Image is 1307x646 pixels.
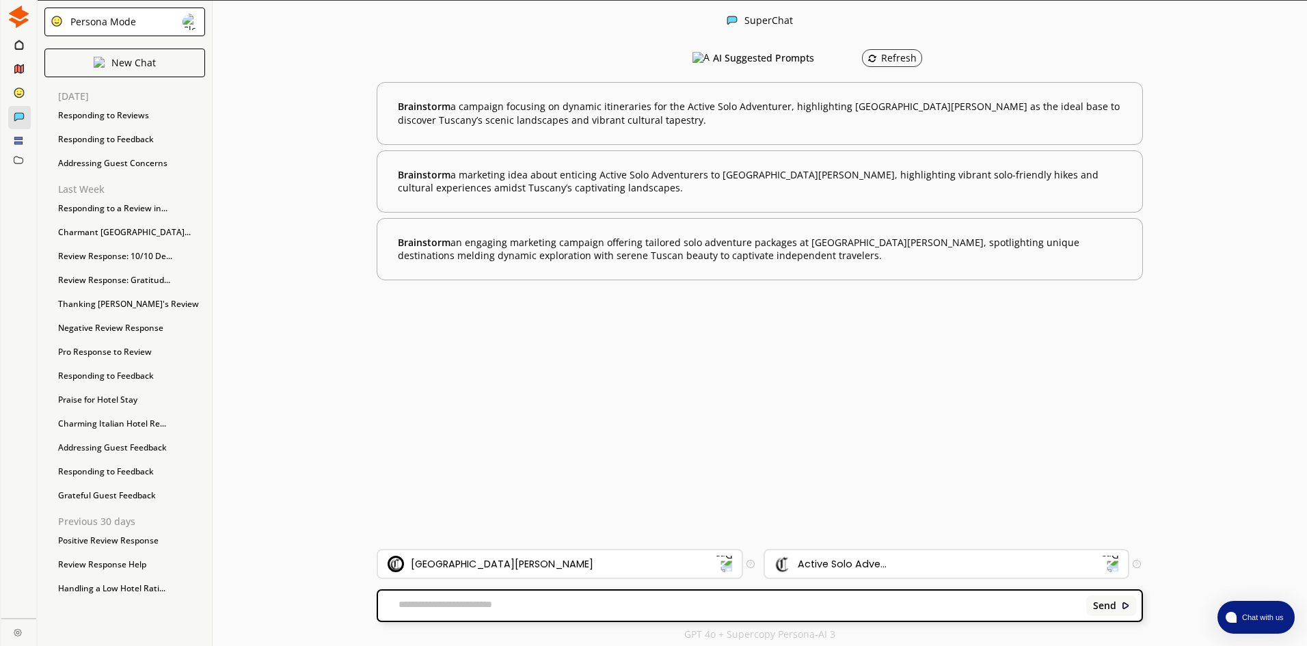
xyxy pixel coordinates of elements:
[51,222,212,243] div: Charmant [GEOGRAPHIC_DATA]...
[51,246,212,267] div: Review Response: 10/10 De...
[684,629,835,640] p: GPT 4o + Supercopy Persona-AI 3
[51,342,212,362] div: Pro Response to Review
[58,184,212,195] p: Last Week
[51,554,212,575] div: Review Response Help
[1133,560,1141,568] img: Tooltip Icon
[8,5,30,28] img: Close
[51,485,212,506] div: Grateful Guest Feedback
[714,555,732,573] img: Dropdown Icon
[398,100,450,113] span: Brainstorm
[727,15,738,26] img: Close
[14,628,22,636] img: Close
[744,15,793,28] div: SuperChat
[774,556,791,572] img: Audience Icon
[51,530,212,551] div: Positive Review Response
[1237,612,1286,623] span: Chat with us
[1101,555,1119,573] img: Dropdown Icon
[111,57,156,68] p: New Chat
[51,270,212,291] div: Review Response: Gratitud...
[51,318,212,338] div: Negative Review Response
[51,294,212,314] div: Thanking [PERSON_NAME]'s Review
[398,168,450,181] span: Brainstorm
[51,390,212,410] div: Praise for Hotel Stay
[94,57,105,68] img: Close
[867,53,877,63] img: Refresh
[58,91,212,102] p: [DATE]
[798,558,887,569] div: Active Solo Adve...
[51,15,63,27] img: Close
[1121,601,1131,610] img: Close
[1,619,36,643] a: Close
[51,414,212,434] div: Charming Italian Hotel Re...
[51,438,212,458] div: Addressing Guest Feedback
[746,560,755,568] img: Tooltip Icon
[388,556,404,572] img: Brand Icon
[51,129,212,150] div: Responding to Feedback
[398,236,450,249] span: Brainstorm
[51,461,212,482] div: Responding to Feedback
[58,516,212,527] p: Previous 30 days
[1093,600,1116,611] b: Send
[51,198,212,219] div: Responding to a Review in...
[398,236,1122,263] b: an engaging marketing campaign offering tailored solo adventure packages at [GEOGRAPHIC_DATA][PER...
[51,578,212,599] div: Handling a Low Hotel Rati...
[1217,601,1295,634] button: atlas-launcher
[51,153,212,174] div: Addressing Guest Concerns
[867,53,917,64] div: Refresh
[51,366,212,386] div: Responding to Feedback
[398,100,1122,126] b: a campaign focusing on dynamic itineraries for the Active Solo Adventurer, highlighting [GEOGRAPH...
[398,168,1122,195] b: a marketing idea about enticing Active Solo Adventurers to [GEOGRAPHIC_DATA][PERSON_NAME], highli...
[51,105,212,126] div: Responding to Reviews
[713,48,814,68] h3: AI Suggested Prompts
[183,14,199,30] img: Close
[692,52,710,64] img: AI Suggested Prompts
[411,558,593,569] div: [GEOGRAPHIC_DATA][PERSON_NAME]
[66,16,136,27] div: Persona Mode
